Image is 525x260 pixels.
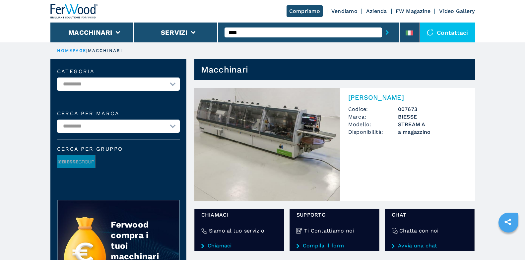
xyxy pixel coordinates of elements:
[348,113,398,121] span: Marca:
[348,105,398,113] span: Codice:
[348,121,398,128] span: Modello:
[57,155,95,169] img: image
[296,243,372,249] a: Compila il form
[420,23,475,42] div: Contattaci
[201,243,277,249] a: Chiamaci
[201,211,277,219] span: Chiamaci
[194,88,340,201] img: Bordatrice Singola BIESSE STREAM A
[161,28,188,36] button: Servizi
[57,48,87,53] a: HOMEPAGE
[366,8,387,14] a: Azienda
[194,88,475,201] a: Bordatrice Singola BIESSE STREAM A[PERSON_NAME]Codice:007673Marca:BIESSEModello:STREAM ADisponibi...
[348,93,467,101] h2: [PERSON_NAME]
[201,228,207,234] img: Siamo al tuo servizio
[398,128,467,136] span: a magazzino
[88,48,123,54] p: macchinari
[209,227,264,234] h4: Siamo al tuo servizio
[57,111,180,116] label: Cerca per marca
[399,227,439,234] h4: Chatta con noi
[296,228,302,234] img: Ti Contattiamo noi
[57,69,180,74] label: Categoria
[392,211,468,219] span: chat
[287,5,323,17] a: Compriamo
[398,105,467,113] h3: 007673
[304,227,354,234] h4: Ti Contattiamo noi
[296,211,372,219] span: Supporto
[86,48,88,53] span: |
[392,228,398,234] img: Chatta con noi
[396,8,431,14] a: FW Magazine
[331,8,358,14] a: Vendiamo
[398,113,467,121] h3: BIESSE
[499,214,516,230] a: sharethis
[439,8,475,14] a: Video Gallery
[392,243,468,249] a: Avvia una chat
[427,29,433,36] img: Contattaci
[398,121,467,128] h3: STREAM A
[57,146,180,152] span: Cerca per Gruppo
[68,28,112,36] button: Macchinari
[382,25,392,40] button: submit-button
[348,128,398,136] span: Disponibilità:
[201,64,248,75] h1: Macchinari
[50,4,98,19] img: Ferwood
